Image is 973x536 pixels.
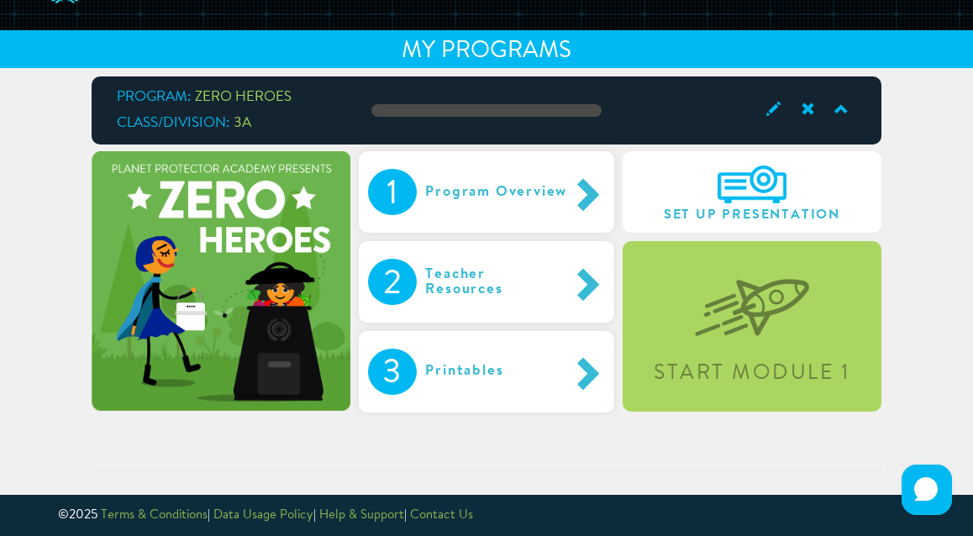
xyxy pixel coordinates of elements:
[101,509,208,522] a: Terms & Conditions
[69,509,97,522] span: 2025
[788,98,823,121] span: Archive Class
[695,252,809,336] img: startLevel-067b1d7070320fa55a55bc2f2caa8c2a.png
[195,90,292,104] span: ZERO HEROES
[92,151,350,410] img: zeroHeroesTrial-709919bdc35c19934481c5a402c44ecc.png
[636,208,868,223] span: Set Up Presentation
[368,349,417,395] div: 3
[313,509,316,522] span: |
[117,90,192,104] span: Program:
[319,509,404,522] a: Help & Support
[368,259,417,305] div: 2
[417,349,549,395] div: Printables
[208,509,210,522] span: |
[417,259,568,305] div: Teacher Resources
[213,509,313,522] a: Data Usage Policy
[410,509,473,522] a: Contact Us
[417,169,567,215] div: Program Overview
[234,116,251,130] span: 3A
[754,98,788,121] span: Edit Class
[404,509,407,522] span: |
[625,363,879,384] div: Start Module 1
[718,166,786,203] img: A6IEyHKz3Om3AAAAAElFTkSuQmCC
[822,98,856,121] span: Collapse
[58,509,69,522] span: ©
[368,169,417,215] div: 1
[117,116,230,130] span: Class/Division:
[897,460,956,519] iframe: HelpCrunch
